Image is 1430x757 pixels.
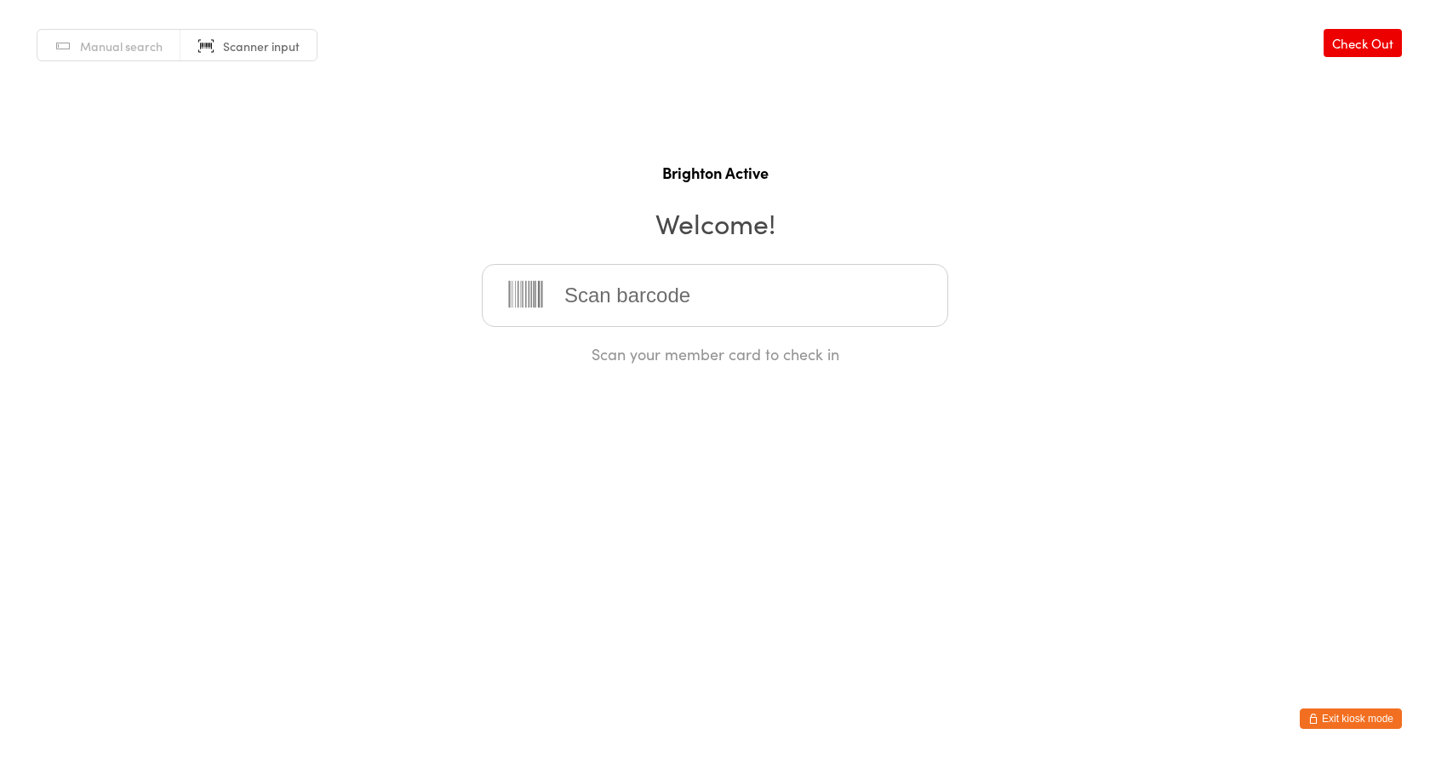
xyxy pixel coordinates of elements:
[17,162,1413,183] h1: Brighton Active
[1300,708,1402,729] button: Exit kiosk mode
[1324,29,1402,57] a: Check Out
[482,343,948,364] div: Scan your member card to check in
[17,204,1413,242] h2: Welcome!
[80,37,163,54] span: Manual search
[482,264,948,327] input: Scan barcode
[223,37,300,54] span: Scanner input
